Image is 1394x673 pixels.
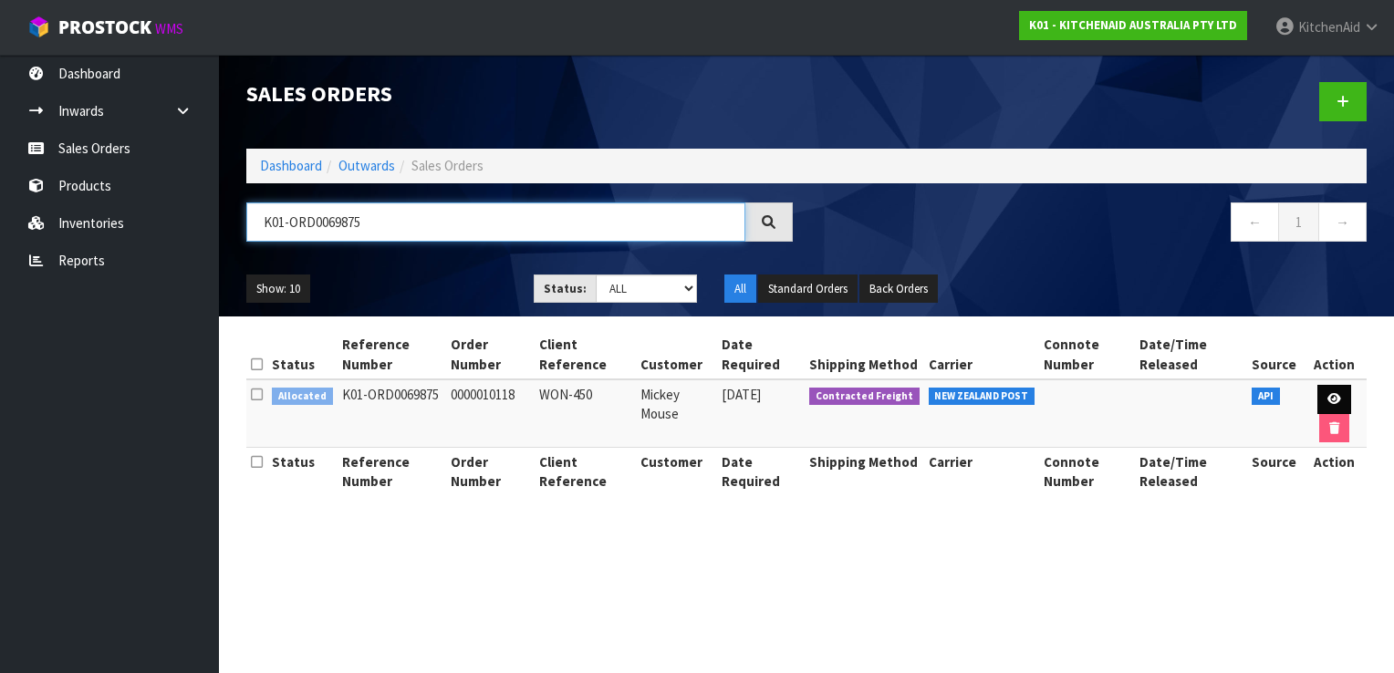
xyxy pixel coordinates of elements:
[924,448,1040,496] th: Carrier
[246,274,310,304] button: Show: 10
[859,274,938,304] button: Back Orders
[636,379,718,448] td: Mickey Mouse
[246,202,745,242] input: Search sales orders
[1231,202,1279,242] a: ←
[338,379,447,448] td: K01-ORD0069875
[446,379,535,448] td: 0000010118
[446,448,535,496] th: Order Number
[929,388,1035,406] span: NEW ZEALAND POST
[717,330,805,379] th: Date Required
[1029,17,1237,33] strong: K01 - KITCHENAID AUSTRALIA PTY LTD
[338,448,447,496] th: Reference Number
[758,274,858,304] button: Standard Orders
[27,16,50,38] img: cube-alt.png
[411,157,484,174] span: Sales Orders
[636,448,718,496] th: Customer
[805,330,924,379] th: Shipping Method
[805,448,924,496] th: Shipping Method
[1039,330,1135,379] th: Connote Number
[1298,18,1360,36] span: KitchenAid
[722,386,761,403] span: [DATE]
[809,388,920,406] span: Contracted Freight
[1252,388,1280,406] span: API
[338,330,447,379] th: Reference Number
[267,330,338,379] th: Status
[155,20,183,37] small: WMS
[924,330,1040,379] th: Carrier
[717,448,805,496] th: Date Required
[1039,448,1135,496] th: Connote Number
[260,157,322,174] a: Dashboard
[1247,330,1301,379] th: Source
[535,448,635,496] th: Client Reference
[636,330,718,379] th: Customer
[724,274,756,304] button: All
[1135,448,1247,496] th: Date/Time Released
[1278,202,1319,242] a: 1
[1318,202,1367,242] a: →
[338,157,395,174] a: Outwards
[267,448,338,496] th: Status
[1301,330,1367,379] th: Action
[820,202,1367,247] nav: Page navigation
[535,379,635,448] td: WON-450
[1247,448,1301,496] th: Source
[535,330,635,379] th: Client Reference
[1301,448,1367,496] th: Action
[1135,330,1247,379] th: Date/Time Released
[58,16,151,39] span: ProStock
[272,388,333,406] span: Allocated
[544,281,587,296] strong: Status:
[246,82,793,107] h1: Sales Orders
[446,330,535,379] th: Order Number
